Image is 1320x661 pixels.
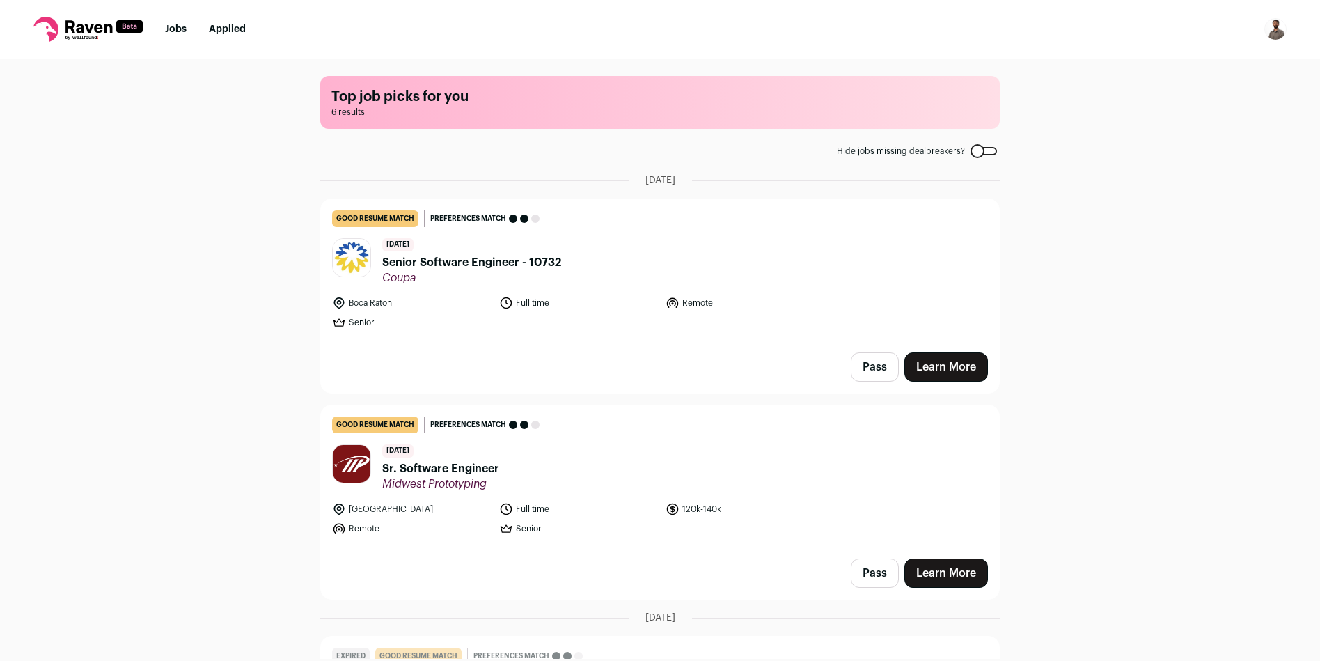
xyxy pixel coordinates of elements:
[382,444,414,458] span: [DATE]
[332,417,418,433] div: good resume match
[382,238,414,251] span: [DATE]
[666,296,824,310] li: Remote
[333,445,370,483] img: 8c9920649e4b28184cc09dd3cb2d96d2ed42eef4d0dc4ee1df418467188b0ebe.jpg
[332,502,491,516] li: [GEOGRAPHIC_DATA]
[382,271,561,285] span: Coupa
[382,477,499,491] span: Midwest Prototyping
[904,352,988,382] a: Learn More
[851,352,899,382] button: Pass
[331,107,989,118] span: 6 results
[645,173,675,187] span: [DATE]
[499,522,658,536] li: Senior
[332,210,418,227] div: good resume match
[666,502,824,516] li: 120k-140k
[332,316,491,329] li: Senior
[382,460,499,477] span: Sr. Software Engineer
[382,254,561,271] span: Senior Software Engineer - 10732
[851,559,899,588] button: Pass
[332,522,491,536] li: Remote
[165,24,187,34] a: Jobs
[1264,18,1287,40] img: 10099330-medium_jpg
[645,611,675,625] span: [DATE]
[904,559,988,588] a: Learn More
[1264,18,1287,40] button: Open dropdown
[430,418,506,432] span: Preferences match
[321,199,999,341] a: good resume match Preferences match [DATE] Senior Software Engineer - 10732 Coupa Boca Raton Full...
[333,239,370,277] img: b28c88f2ca6dec46253c91739524435c7f8fd4754fba2fecebf58849b25578da.jpg
[321,405,999,547] a: good resume match Preferences match [DATE] Sr. Software Engineer Midwest Prototyping [GEOGRAPHIC_...
[430,212,506,226] span: Preferences match
[332,296,491,310] li: Boca Raton
[331,87,989,107] h1: Top job picks for you
[499,502,658,516] li: Full time
[209,24,246,34] a: Applied
[837,146,965,157] span: Hide jobs missing dealbreakers?
[499,296,658,310] li: Full time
